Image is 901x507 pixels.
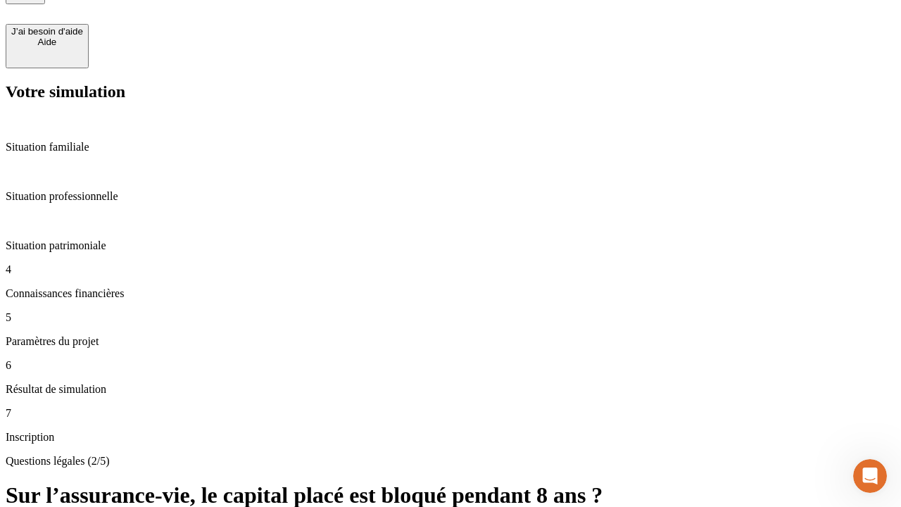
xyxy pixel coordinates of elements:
[6,407,895,420] p: 7
[6,82,895,101] h2: Votre simulation
[11,37,83,47] div: Aide
[6,431,895,444] p: Inscription
[6,239,895,252] p: Situation patrimoniale
[853,459,887,493] iframe: Intercom live chat
[6,311,895,324] p: 5
[6,287,895,300] p: Connaissances financières
[11,26,83,37] div: J’ai besoin d'aide
[6,335,895,348] p: Paramètres du projet
[6,24,89,68] button: J’ai besoin d'aideAide
[6,359,895,372] p: 6
[6,141,895,154] p: Situation familiale
[6,383,895,396] p: Résultat de simulation
[6,263,895,276] p: 4
[6,455,895,468] p: Questions légales (2/5)
[6,190,895,203] p: Situation professionnelle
